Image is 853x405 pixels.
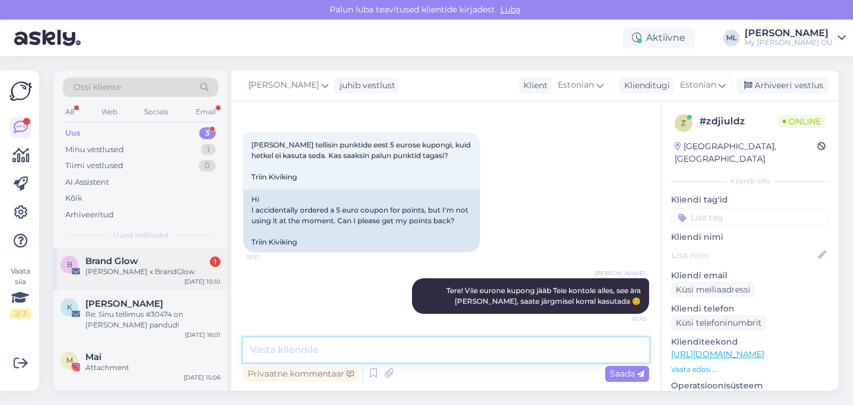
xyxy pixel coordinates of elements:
p: Kliendi telefon [671,303,829,315]
div: Vaata siia [9,266,31,319]
span: M [66,356,73,365]
span: [PERSON_NAME] [595,269,646,278]
span: [PERSON_NAME] tellisin punktide eest 5 eurose kupongi, kuid hetkel ei kasuta seda. Kas saaksin pa... [251,140,472,181]
span: Saada [610,368,644,379]
span: Otsi kliente [74,81,121,94]
p: Kliendi tag'id [671,194,829,206]
div: [DATE] 10:10 [184,277,221,286]
div: Aktiivne [622,27,695,49]
span: Uued vestlused [113,230,168,240]
span: Estonian [558,79,594,92]
div: My [PERSON_NAME] OÜ [745,38,833,47]
p: Kliendi email [671,269,829,282]
div: Küsi telefoninumbrit [671,315,766,331]
span: 10:16 [601,314,646,323]
span: K [67,303,72,311]
a: [PERSON_NAME]My [PERSON_NAME] OÜ [745,28,846,47]
img: Askly Logo [9,80,32,102]
span: Luba [497,4,524,15]
p: Kliendi nimi [671,231,829,243]
span: Mai [85,352,101,362]
div: Re: Sinu tellimus #30474 on [PERSON_NAME] pandud! [85,309,221,330]
div: Web [99,104,120,120]
div: [PERSON_NAME] [745,28,833,38]
div: 0 [199,160,216,172]
div: Socials [142,104,171,120]
div: 3 [199,127,216,139]
span: 10:11 [247,253,291,262]
div: Kliendi info [671,176,829,187]
div: ML [723,30,740,46]
span: B [67,260,72,269]
div: 2 / 3 [9,308,31,319]
div: [GEOGRAPHIC_DATA], [GEOGRAPHIC_DATA] [675,140,817,165]
input: Lisa nimi [672,249,816,262]
span: Brand Glow [85,256,138,266]
div: 1 [210,256,221,267]
div: Arhiveeritud [65,209,114,221]
div: Küsi meiliaadressi [671,282,755,298]
div: Privaatne kommentaar [243,366,359,382]
div: Minu vestlused [65,144,124,156]
div: Klient [519,79,548,92]
p: Operatsioonisüsteem [671,380,829,392]
span: z [681,118,686,127]
p: Vaata edasi ... [671,364,829,375]
p: Klienditeekond [671,336,829,348]
a: [URL][DOMAIN_NAME] [671,349,764,359]
div: AI Assistent [65,176,109,188]
span: Tere! Viie eurone kupong jääb Teie kontole alles, see ära [PERSON_NAME], saate järgmisel korral k... [446,286,643,306]
div: # zdjiuldz [699,114,778,128]
div: Arhiveeri vestlus [737,78,828,94]
span: [PERSON_NAME] [248,79,319,92]
div: Klienditugi [619,79,670,92]
span: Online [778,115,826,128]
div: Kõik [65,192,82,204]
span: Estonian [680,79,716,92]
div: juhib vestlust [335,79,395,92]
div: 1 [201,144,216,156]
div: [PERSON_NAME] x BrandGlow [85,266,221,277]
div: All [63,104,76,120]
div: Uus [65,127,81,139]
div: Hi I accidentally ordered a 5 euro coupon for points, but I'm not using it at the moment. Can I p... [243,189,480,252]
div: Tiimi vestlused [65,160,123,172]
div: [DATE] 15:06 [184,373,221,382]
div: [DATE] 16:01 [185,330,221,339]
input: Lisa tag [671,208,829,226]
span: Kärt Jõemaa [85,298,163,309]
div: Email [193,104,218,120]
div: Attachment [85,362,221,373]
